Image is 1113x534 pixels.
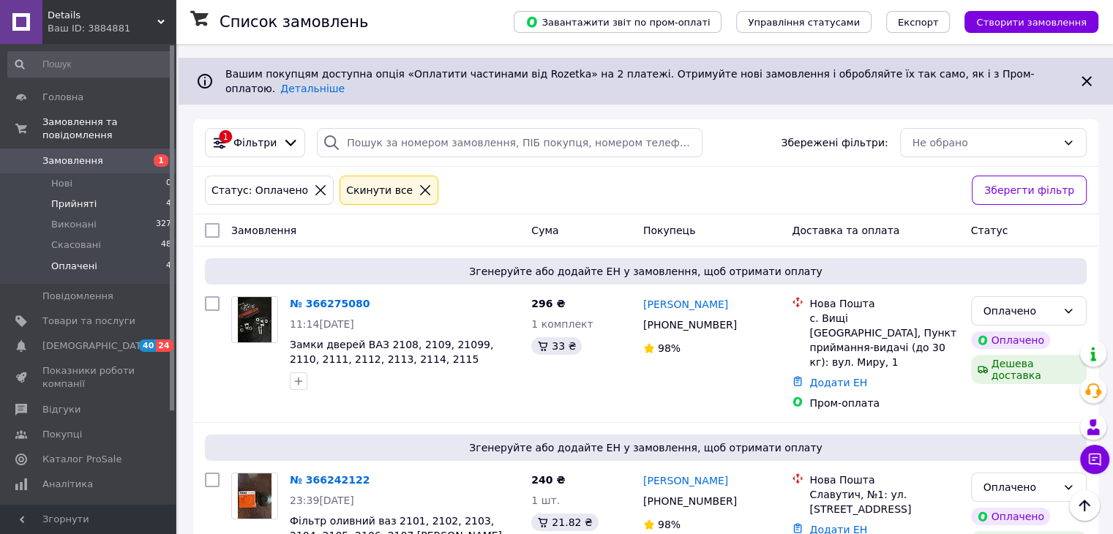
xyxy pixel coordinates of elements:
[290,339,493,380] a: Замки дверей ВАЗ 2108, 2109, 21099, 2110, 2111, 2112, 2113, 2114, 2115 безшумні ( шоколадка) FLAGMUS
[809,296,959,311] div: Нова Пошта
[42,315,135,328] span: Товари та послуги
[781,135,888,150] span: Збережені фільтри:
[139,339,156,352] span: 40
[971,355,1087,384] div: Дешева доставка
[643,225,695,236] span: Покупець
[971,508,1050,525] div: Оплачено
[809,396,959,410] div: Пром-оплата
[736,11,872,33] button: Управління статусами
[42,339,151,353] span: [DEMOGRAPHIC_DATA]
[225,68,1034,94] span: Вашим покупцям доступна опція «Оплатити частинами від Rozetka» на 2 платежі. Отримуйте нові замов...
[42,403,80,416] span: Відгуки
[211,440,1081,455] span: Згенеруйте або додайте ЕН у замовлення, щоб отримати оплату
[51,177,72,190] span: Нові
[809,473,959,487] div: Нова Пошта
[231,296,278,343] a: Фото товару
[972,176,1087,205] button: Зберегти фільтр
[161,238,171,252] span: 48
[984,182,1074,198] span: Зберегти фільтр
[42,91,83,104] span: Головна
[658,342,681,354] span: 98%
[898,17,939,28] span: Експорт
[48,9,157,22] span: Details
[231,225,296,236] span: Замовлення
[640,491,740,511] div: [PHONE_NUMBER]
[1080,445,1109,474] button: Чат з покупцем
[42,364,135,391] span: Показники роботи компанії
[233,135,277,150] span: Фільтри
[290,298,370,309] a: № 366275080
[7,51,173,78] input: Пошук
[658,519,681,530] span: 98%
[983,479,1057,495] div: Оплачено
[531,514,598,531] div: 21.82 ₴
[156,218,171,231] span: 327
[317,128,702,157] input: Пошук за номером замовлення, ПІБ покупця, номером телефону, Email, номером накладної
[280,83,345,94] a: Детальніше
[220,13,368,31] h1: Список замовлень
[912,135,1057,151] div: Не обрано
[154,154,168,167] span: 1
[971,331,1050,349] div: Оплачено
[51,198,97,211] span: Прийняті
[531,318,593,330] span: 1 комплект
[209,182,311,198] div: Статус: Оплачено
[166,177,171,190] span: 0
[964,11,1098,33] button: Створити замовлення
[531,494,560,506] span: 1 шт.
[531,337,582,355] div: 33 ₴
[643,297,728,312] a: [PERSON_NAME]
[156,339,173,352] span: 24
[211,264,1081,279] span: Згенеруйте або додайте ЕН у замовлення, щоб отримати оплату
[809,487,959,516] div: Славутич, №1: ул. [STREET_ADDRESS]
[290,494,354,506] span: 23:39[DATE]
[290,474,370,486] a: № 366242122
[640,315,740,335] div: [PHONE_NUMBER]
[166,260,171,273] span: 4
[42,478,93,491] span: Аналітика
[971,225,1008,236] span: Статус
[51,260,97,273] span: Оплачені
[231,473,278,519] a: Фото товару
[643,473,728,488] a: [PERSON_NAME]
[48,22,176,35] div: Ваш ID: 3884881
[166,198,171,211] span: 4
[809,377,867,388] a: Додати ЕН
[531,474,565,486] span: 240 ₴
[809,311,959,369] div: с. Вищі [GEOGRAPHIC_DATA], Пункт приймання-видачі (до 30 кг): вул. Миру, 1
[748,17,860,28] span: Управління статусами
[886,11,951,33] button: Експорт
[51,238,101,252] span: Скасовані
[950,15,1098,27] a: Створити замовлення
[514,11,722,33] button: Завантажити звіт по пром-оплаті
[983,303,1057,319] div: Оплачено
[51,218,97,231] span: Виконані
[1069,490,1100,521] button: Наверх
[238,297,272,342] img: Фото товару
[42,428,82,441] span: Покупці
[42,116,176,142] span: Замовлення та повідомлення
[238,473,272,519] img: Фото товару
[290,318,354,330] span: 11:14[DATE]
[42,503,135,529] span: Управління сайтом
[42,154,103,168] span: Замовлення
[42,453,121,466] span: Каталог ProSale
[343,182,416,198] div: Cкинути все
[792,225,899,236] span: Доставка та оплата
[976,17,1087,28] span: Створити замовлення
[525,15,710,29] span: Завантажити звіт по пром-оплаті
[531,225,558,236] span: Cума
[42,290,113,303] span: Повідомлення
[531,298,565,309] span: 296 ₴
